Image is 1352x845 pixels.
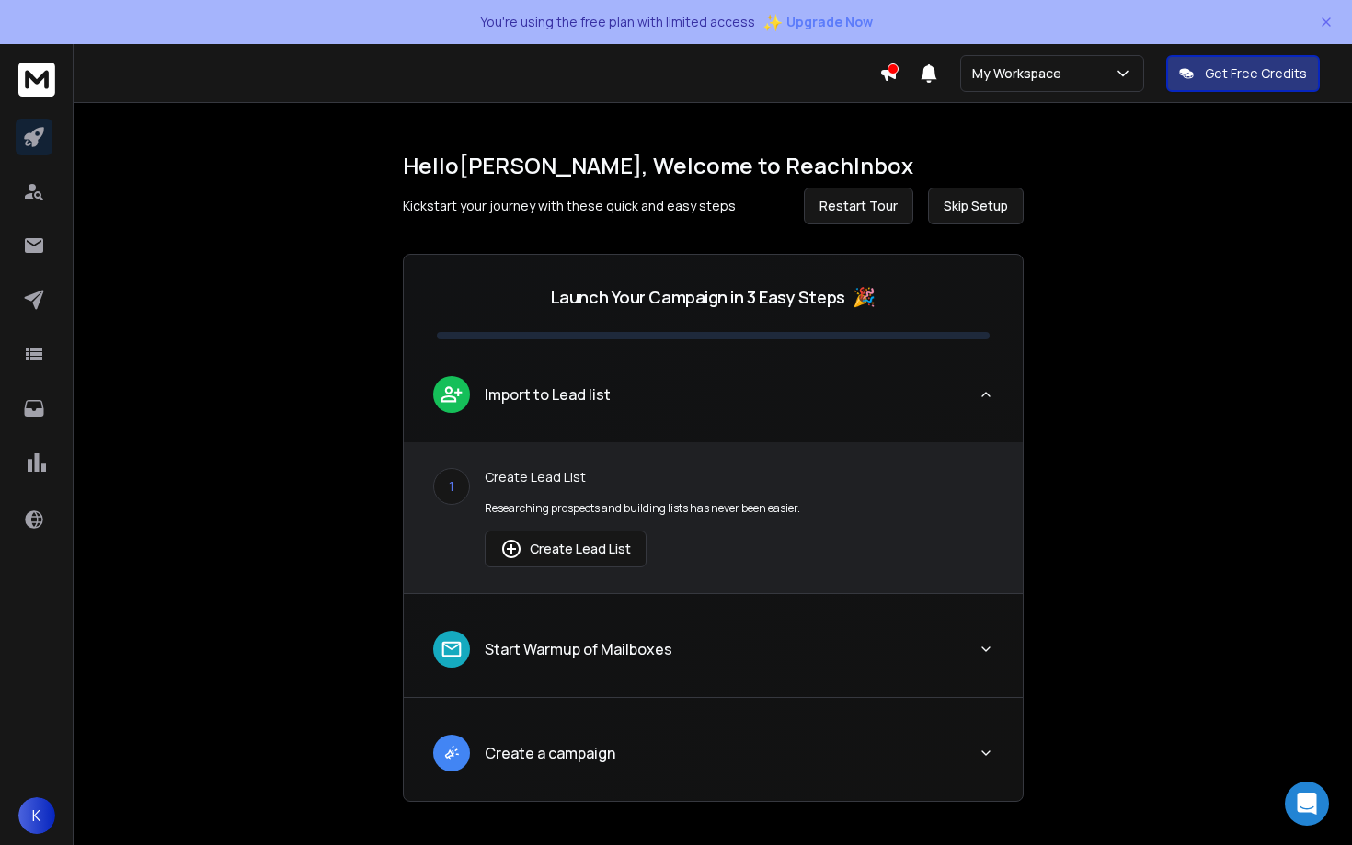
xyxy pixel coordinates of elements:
span: Skip Setup [944,197,1008,215]
img: lead [440,637,464,661]
button: Restart Tour [804,188,913,224]
button: Skip Setup [928,188,1024,224]
p: You're using the free plan with limited access [480,13,755,31]
img: lead [440,383,464,405]
p: Kickstart your journey with these quick and easy steps [403,197,736,215]
button: ✨Upgrade Now [762,4,873,40]
p: Researching prospects and building lists has never been easier. [485,501,993,516]
img: lead [440,741,464,764]
span: ✨ [762,9,783,35]
h1: Hello [PERSON_NAME] , Welcome to ReachInbox [403,151,1024,180]
p: My Workspace [972,64,1069,83]
button: K [18,797,55,834]
span: 🎉 [853,284,876,310]
div: 1 [433,468,470,505]
p: Get Free Credits [1205,64,1307,83]
p: Create Lead List [485,468,993,486]
p: Start Warmup of Mailboxes [485,638,672,660]
button: leadImport to Lead list [404,361,1023,442]
button: Get Free Credits [1166,55,1320,92]
img: lead [500,538,522,560]
button: leadCreate a campaign [404,720,1023,801]
p: Import to Lead list [485,383,611,405]
p: Create a campaign [485,742,615,764]
button: leadStart Warmup of Mailboxes [404,616,1023,697]
span: Upgrade Now [786,13,873,31]
button: Create Lead List [485,531,647,567]
div: leadImport to Lead list [404,442,1023,593]
p: Launch Your Campaign in 3 Easy Steps [551,284,845,310]
div: Open Intercom Messenger [1285,782,1329,826]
